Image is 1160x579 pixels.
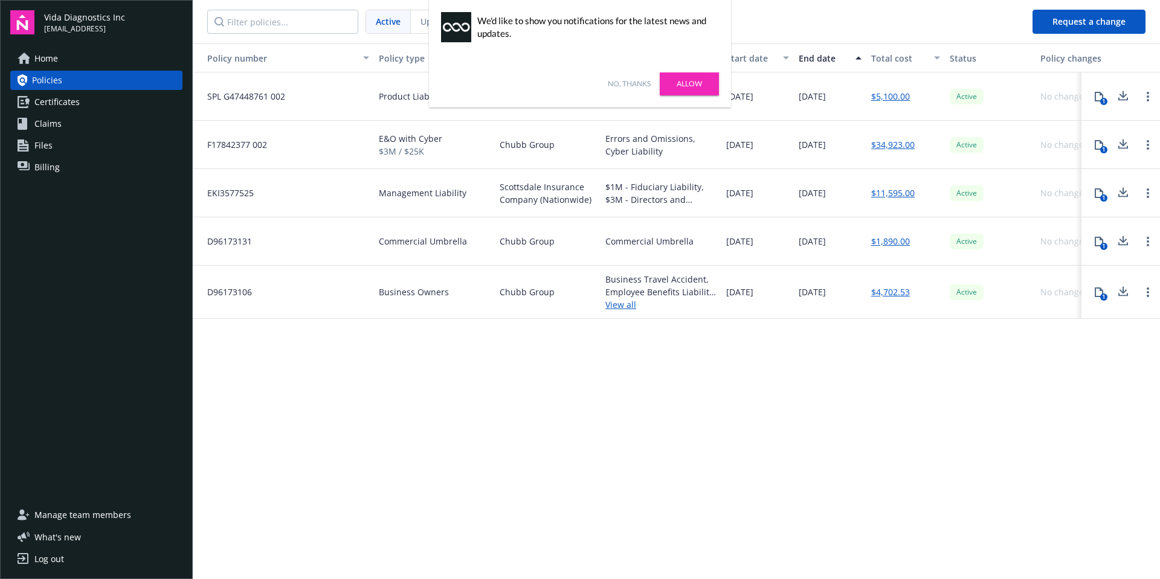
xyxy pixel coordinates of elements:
button: 1 [1087,229,1111,254]
img: navigator-logo.svg [10,10,34,34]
div: Log out [34,549,64,569]
div: No changes [1040,138,1088,151]
span: E&O with Cyber [379,132,442,145]
a: Open options [1141,186,1155,200]
span: Chubb Group [500,138,555,151]
span: Active [955,91,979,102]
button: 1 [1087,280,1111,304]
a: Manage team members [10,505,182,525]
a: Claims [10,114,182,133]
span: Commercial Umbrella [379,235,467,248]
span: Vida Diagnostics Inc [44,11,125,24]
a: Allow [660,72,719,95]
input: Filter policies... [207,10,358,34]
div: Commercial Umbrella [605,235,694,248]
span: Certificates [34,92,80,112]
button: Total cost [866,43,945,72]
div: Toggle SortBy [198,52,356,65]
span: EKI3577525 [198,187,254,199]
span: D96173131 [198,235,252,248]
span: Manage team members [34,505,131,525]
a: $5,100.00 [871,90,910,103]
span: Scottsdale Insurance Company (Nationwide) [500,181,596,206]
span: [DATE] [799,187,826,199]
span: SPL G47448761 002 [198,90,285,103]
div: No changes [1040,90,1088,103]
button: What's new [10,531,100,543]
span: $3M / $25K [379,145,442,158]
span: Product Liability [379,90,444,103]
a: Open options [1141,138,1155,152]
div: 1 [1100,243,1107,250]
span: [DATE] [726,286,753,298]
a: No, thanks [608,78,651,89]
span: [DATE] [726,235,753,248]
span: What ' s new [34,531,81,543]
a: $4,702.53 [871,286,910,298]
button: End date [794,43,866,72]
span: Business Owners [379,286,449,298]
div: Policy changes [1040,52,1106,65]
button: 1 [1087,85,1111,109]
span: [DATE] [726,90,753,103]
a: Open options [1141,285,1155,299]
span: Upcoming [420,15,462,28]
button: Request a change [1033,10,1145,34]
div: Total cost [871,52,927,65]
button: Start date [721,43,794,72]
div: Start date [726,52,776,65]
span: Management Liability [379,187,466,199]
div: 1 [1100,146,1107,153]
span: Home [34,49,58,68]
a: Open options [1141,89,1155,104]
a: Open options [1141,234,1155,249]
div: Policy number [198,52,356,65]
button: Policy type [374,43,495,72]
button: Policy changes [1036,43,1111,72]
div: Business Travel Accident, Employee Benefits Liability, Commercial Property, Commercial Auto Liabi... [605,273,717,298]
div: End date [799,52,848,65]
span: Active [955,139,979,150]
span: [DATE] [799,90,826,103]
a: $1,890.00 [871,235,910,248]
div: 1 [1100,194,1107,202]
span: Claims [34,114,62,133]
span: [DATE] [726,138,753,151]
div: 1 [1100,98,1107,105]
a: Policies [10,71,182,90]
span: [EMAIL_ADDRESS] [44,24,125,34]
span: [DATE] [726,187,753,199]
div: We'd like to show you notifications for the latest news and updates. [477,14,713,40]
span: F17842377 002 [198,138,267,151]
span: Active [376,15,401,28]
button: 1 [1087,181,1111,205]
div: Status [950,52,1031,65]
span: Active [955,236,979,247]
div: No changes [1040,286,1088,298]
div: No changes [1040,235,1088,248]
div: No changes [1040,187,1088,199]
span: Chubb Group [500,286,555,298]
button: Vida Diagnostics Inc[EMAIL_ADDRESS] [44,10,182,34]
a: Home [10,49,182,68]
span: Files [34,136,53,155]
div: Errors and Omissions, Cyber Liability [605,132,717,158]
span: Billing [34,158,60,177]
span: Policies [32,71,62,90]
span: Active [955,287,979,298]
span: Active [955,188,979,199]
span: Chubb Group [500,235,555,248]
a: View all [605,298,717,311]
span: [DATE] [799,286,826,298]
a: Files [10,136,182,155]
a: Billing [10,158,182,177]
span: [DATE] [799,235,826,248]
div: $1M - Fiduciary Liability, $3M - Directors and Officers [605,181,717,206]
div: 1 [1100,293,1107,301]
button: 1 [1087,133,1111,157]
span: [DATE] [799,138,826,151]
a: $11,595.00 [871,187,915,199]
a: Certificates [10,92,182,112]
a: $34,923.00 [871,138,915,151]
button: Status [945,43,1036,72]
